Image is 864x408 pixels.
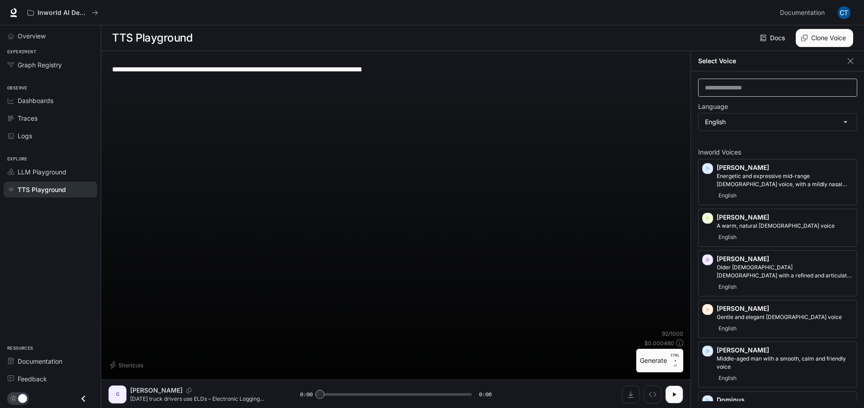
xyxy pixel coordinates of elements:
[130,395,278,403] p: [DATE] truck drivers use ELDs – Electronic Logging Devices. But the story started decades ago
[717,222,853,230] p: A warm, natural female voice
[18,131,32,141] span: Logs
[23,4,102,22] button: All workspaces
[18,185,66,194] span: TTS Playground
[643,385,662,403] button: Inspect
[18,393,27,403] span: Dark mode toggle
[699,113,857,131] div: English
[130,386,183,395] p: [PERSON_NAME]
[717,355,853,371] p: Middle-aged man with a smooth, calm and friendly voice
[717,373,738,384] span: English
[73,389,94,408] button: Close drawer
[717,263,853,280] p: Older British male with a refined and articulate voice
[717,281,738,292] span: English
[835,4,853,22] button: User avatar
[4,182,97,197] a: TTS Playground
[644,339,674,347] p: $ 0.000460
[717,232,738,243] span: English
[838,6,850,19] img: User avatar
[110,387,125,402] div: C
[662,330,683,338] p: 92 / 1000
[717,254,853,263] p: [PERSON_NAME]
[108,358,147,372] button: Shortcuts
[4,371,97,387] a: Feedback
[636,349,683,372] button: GenerateCTRL +⏎
[671,352,680,363] p: CTRL +
[4,28,97,44] a: Overview
[183,388,195,393] button: Copy Voice ID
[18,167,66,177] span: LLM Playground
[18,113,38,123] span: Traces
[4,353,97,369] a: Documentation
[717,313,853,321] p: Gentle and elegant female voice
[4,164,97,180] a: LLM Playground
[4,128,97,144] a: Logs
[698,149,857,155] p: Inworld Voices
[780,7,825,19] span: Documentation
[18,374,47,384] span: Feedback
[18,96,53,105] span: Dashboards
[671,352,680,369] p: ⏎
[4,57,97,73] a: Graph Registry
[717,172,853,188] p: Energetic and expressive mid-range male voice, with a mildly nasal quality
[717,395,853,404] p: Dominus
[18,31,46,41] span: Overview
[717,323,738,334] span: English
[796,29,853,47] button: Clone Voice
[38,9,88,17] p: Inworld AI Demos
[18,356,62,366] span: Documentation
[698,103,728,110] p: Language
[479,390,492,399] span: 0:06
[622,385,640,403] button: Download audio
[758,29,789,47] a: Docs
[717,213,853,222] p: [PERSON_NAME]
[4,110,97,126] a: Traces
[18,60,62,70] span: Graph Registry
[717,163,853,172] p: [PERSON_NAME]
[717,304,853,313] p: [PERSON_NAME]
[300,390,313,399] span: 0:00
[776,4,831,22] a: Documentation
[717,190,738,201] span: English
[717,346,853,355] p: [PERSON_NAME]
[112,29,193,47] h1: TTS Playground
[4,93,97,108] a: Dashboards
